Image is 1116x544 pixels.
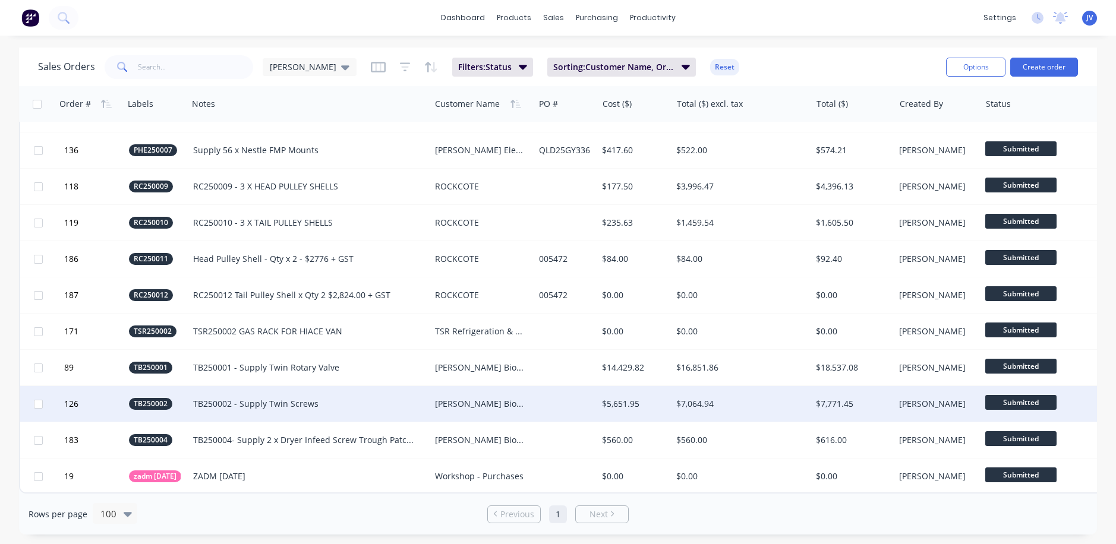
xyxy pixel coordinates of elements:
div: Labels [128,98,153,110]
button: 186 [61,241,129,277]
span: PHE250007 [134,144,172,156]
div: $16,851.86 [676,362,800,374]
div: TSR Refrigeration & Air Conditioning [435,325,525,337]
input: Search... [138,55,254,79]
button: PHE250007 [129,144,177,156]
div: [PERSON_NAME] Biomass Pty Ltd [435,398,525,410]
button: RC250011 [129,253,173,265]
button: TB250002 [129,398,172,410]
div: $4,396.13 [816,181,885,192]
a: Page 1 is your current page [549,505,567,523]
div: purchasing [570,9,624,27]
div: PO # [539,98,558,110]
span: Submitted [985,467,1057,482]
button: Create order [1010,58,1078,77]
div: Created By [900,98,943,110]
span: 186 [64,253,78,265]
div: [PERSON_NAME] [899,362,972,374]
div: $14,429.82 [602,362,664,374]
button: RC250010 [129,217,173,229]
div: TSR250002 GAS RACK FOR HIACE VAN [193,325,414,337]
button: Sorting:Customer Name, Order # [547,58,696,77]
span: Submitted [985,250,1057,265]
div: Head Pulley Shell - Qty x 2 - $2776 + GST [193,253,414,265]
span: Submitted [985,178,1057,192]
div: $177.50 [602,181,664,192]
div: 005472 [539,253,590,265]
span: Submitted [985,431,1057,446]
div: products [491,9,537,27]
div: $18,537.08 [816,362,885,374]
button: 126 [61,386,129,422]
button: TB250001 [129,362,172,374]
span: Next [589,508,608,520]
button: 118 [61,169,129,204]
div: $616.00 [816,434,885,446]
div: Notes [192,98,215,110]
span: Submitted [985,395,1057,410]
div: Total ($) excl. tax [677,98,743,110]
span: Submitted [985,322,1057,337]
div: $0.00 [816,470,885,482]
div: $0.00 [816,325,885,337]
span: 187 [64,289,78,301]
button: 89 [61,350,129,385]
div: 005472 [539,289,590,301]
button: RC250012 [129,289,173,301]
div: productivity [624,9,682,27]
div: $0.00 [676,470,800,482]
div: ROCKCOTE [435,181,525,192]
div: $1,459.54 [676,217,800,229]
a: dashboard [435,9,491,27]
span: Submitted [985,359,1057,374]
span: RC250010 [134,217,168,229]
div: $560.00 [602,434,664,446]
div: Customer Name [435,98,500,110]
ul: Pagination [483,505,633,523]
span: Sorting: Customer Name, Order # [553,61,674,73]
div: TB250001 - Supply Twin Rotary Valve [193,362,414,374]
div: settings [978,9,1022,27]
span: TB250002 [134,398,168,410]
span: TSR250002 [134,325,172,337]
span: 171 [64,325,78,337]
div: $92.40 [816,253,885,265]
div: $0.00 [602,470,664,482]
div: [PERSON_NAME] [899,289,972,301]
div: $0.00 [602,325,664,337]
div: [PERSON_NAME] Biomass Pty Ltd [435,434,525,446]
div: [PERSON_NAME] Electrical [435,144,525,156]
div: $0.00 [602,289,664,301]
div: $235.63 [602,217,664,229]
span: 119 [64,217,78,229]
div: [PERSON_NAME] [899,253,972,265]
span: 19 [64,470,74,482]
div: $417.60 [602,144,664,156]
button: 136 [61,132,129,168]
div: sales [537,9,570,27]
div: $574.21 [816,144,885,156]
div: $0.00 [676,325,800,337]
div: [PERSON_NAME] [899,470,972,482]
div: $3,996.47 [676,181,800,192]
button: zadm [DATE] [129,470,181,482]
span: Filters: Status [458,61,512,73]
span: Rows per page [29,508,87,520]
div: [PERSON_NAME] [899,325,972,337]
div: [PERSON_NAME] [899,181,972,192]
span: Previous [500,508,534,520]
div: [PERSON_NAME] [899,398,972,410]
div: ROCKCOTE [435,289,525,301]
div: RC250010 - 3 X TAIL PULLEY SHELLS [193,217,414,229]
span: 183 [64,434,78,446]
img: Factory [21,9,39,27]
div: ZADM [DATE] [193,470,414,482]
div: TB250002 - Supply Twin Screws [193,398,414,410]
button: Filters:Status [452,58,533,77]
div: QLD25GY336 [539,144,590,156]
button: 171 [61,314,129,349]
span: RC250009 [134,181,168,192]
span: 118 [64,181,78,192]
div: Status [986,98,1011,110]
div: $0.00 [676,289,800,301]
